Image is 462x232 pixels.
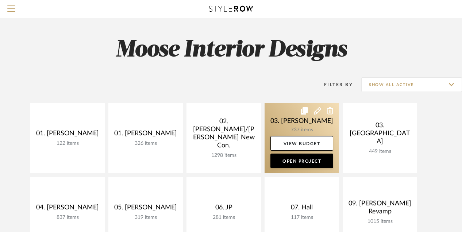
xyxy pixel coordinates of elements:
a: Open Project [270,154,333,168]
div: 07. Hall [270,204,333,214]
div: Filter By [315,81,353,88]
div: 03. [GEOGRAPHIC_DATA] [349,121,411,148]
a: View Budget [270,136,333,151]
div: 09. [PERSON_NAME] Revamp [349,200,411,219]
div: 01. [PERSON_NAME] [36,129,99,140]
div: 326 items [114,140,177,147]
div: 01. [PERSON_NAME] [114,129,177,140]
div: 05. [PERSON_NAME] [114,204,177,214]
div: 06. JP [192,204,255,214]
div: 122 items [36,140,99,147]
div: 04. [PERSON_NAME] [36,204,99,214]
div: 449 items [349,148,411,155]
div: 1015 items [349,219,411,225]
div: 02. [PERSON_NAME]/[PERSON_NAME] New Con. [192,117,255,152]
div: 117 items [270,214,333,221]
div: 837 items [36,214,99,221]
div: 1298 items [192,152,255,159]
div: 281 items [192,214,255,221]
div: 319 items [114,214,177,221]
